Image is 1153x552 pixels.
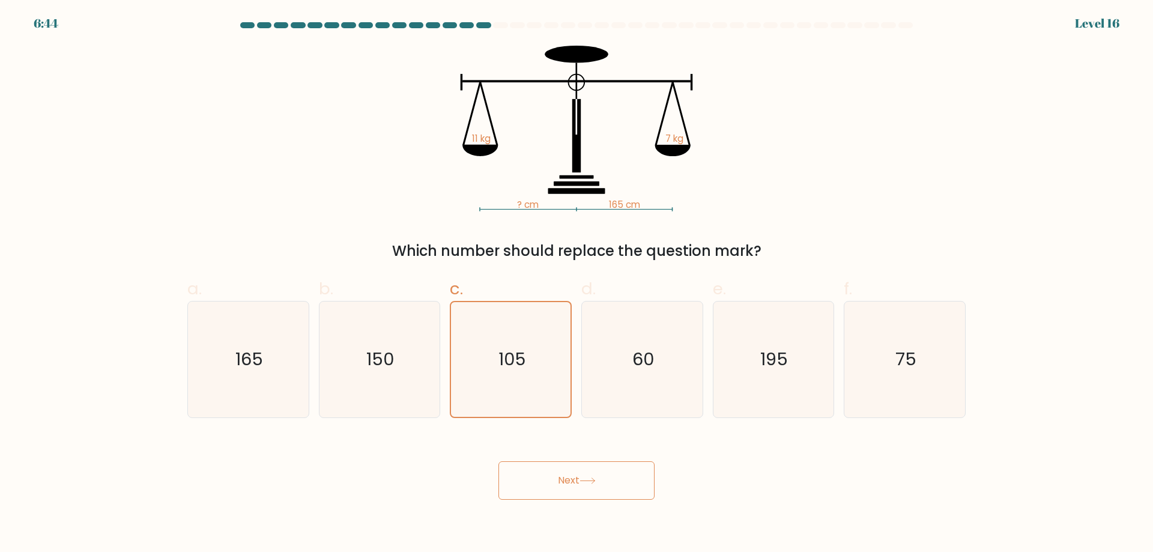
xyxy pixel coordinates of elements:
text: 195 [761,347,788,371]
tspan: ? cm [517,198,539,211]
span: b. [319,277,333,300]
span: e. [713,277,726,300]
text: 60 [632,347,655,371]
div: Which number should replace the question mark? [195,240,958,262]
tspan: 165 cm [609,198,640,211]
div: Level 16 [1075,14,1119,32]
span: a. [187,277,202,300]
span: d. [581,277,596,300]
button: Next [498,461,655,500]
text: 105 [498,347,525,371]
tspan: 11 kg [472,132,491,145]
span: c. [450,277,463,300]
text: 150 [366,347,395,371]
text: 165 [235,347,263,371]
text: 75 [895,347,916,371]
div: 6:44 [34,14,58,32]
span: f. [844,277,852,300]
tspan: 7 kg [665,132,683,145]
